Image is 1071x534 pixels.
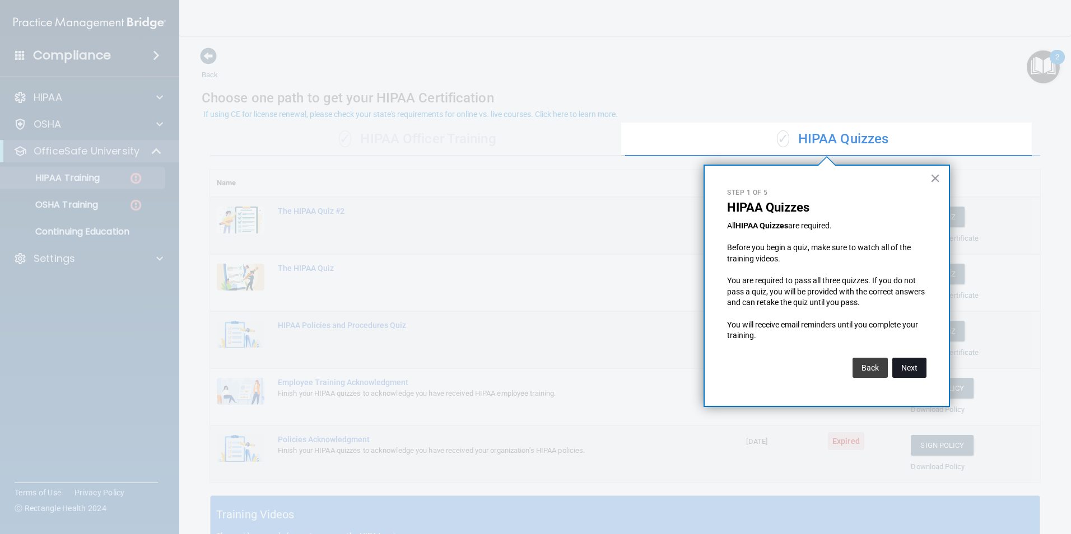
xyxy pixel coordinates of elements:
[930,169,940,187] button: Close
[727,200,926,215] p: HIPAA Quizzes
[727,242,926,264] p: Before you begin a quiz, make sure to watch all of the training videos.
[625,123,1040,156] div: HIPAA Quizzes
[727,320,926,341] p: You will receive email reminders until you complete your training.
[777,130,789,147] span: ✓
[735,221,788,230] strong: HIPAA Quizzes
[788,221,832,230] span: are required.
[727,188,926,198] p: Step 1 of 5
[727,221,735,230] span: All
[727,275,926,308] p: You are required to pass all three quizzes. If you do not pass a quiz, you will be provided with ...
[853,358,888,378] button: Back
[892,358,926,378] button: Next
